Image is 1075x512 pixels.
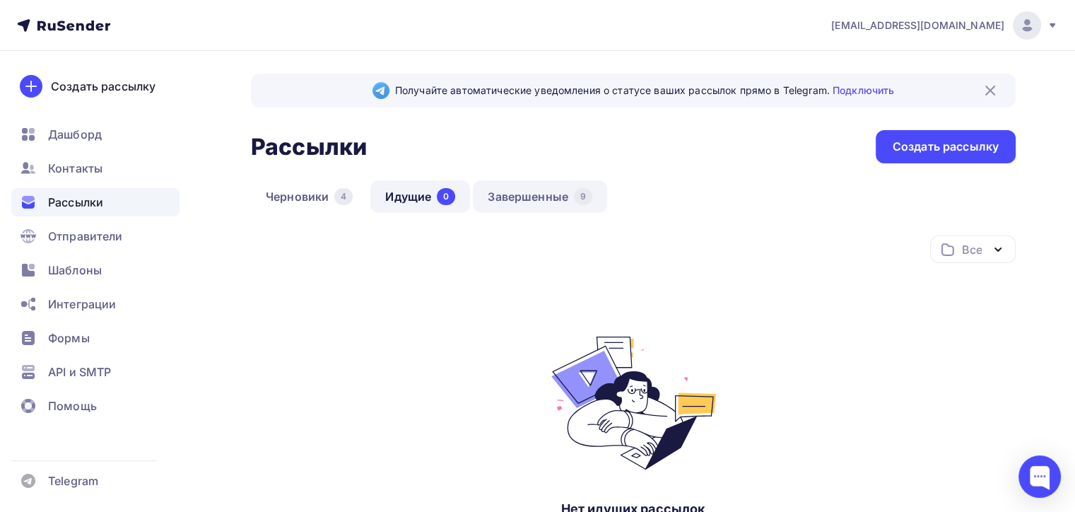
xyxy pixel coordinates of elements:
[48,296,116,313] span: Интеграции
[370,180,470,213] a: Идущие0
[48,228,123,245] span: Отправители
[833,84,894,96] a: Подключить
[473,180,607,213] a: Завершенные9
[962,241,982,258] div: Все
[334,188,353,205] div: 4
[48,126,102,143] span: Дашборд
[930,235,1016,263] button: Все
[48,397,97,414] span: Помощь
[48,472,98,489] span: Telegram
[48,160,102,177] span: Контакты
[372,82,389,99] img: Telegram
[831,18,1004,33] span: [EMAIL_ADDRESS][DOMAIN_NAME]
[11,120,180,149] a: Дашборд
[251,133,367,161] h2: Рассылки
[437,188,455,205] div: 0
[11,222,180,250] a: Отправители
[11,256,180,284] a: Шаблоны
[48,262,102,279] span: Шаблоны
[48,194,103,211] span: Рассылки
[831,11,1058,40] a: [EMAIL_ADDRESS][DOMAIN_NAME]
[11,324,180,352] a: Формы
[48,363,111,380] span: API и SMTP
[51,78,155,95] div: Создать рассылку
[11,154,180,182] a: Контакты
[395,83,894,98] span: Получайте автоматические уведомления о статусе ваших рассылок прямо в Telegram.
[48,330,90,347] span: Формы
[893,139,999,155] div: Создать рассылку
[11,188,180,216] a: Рассылки
[251,180,368,213] a: Черновики4
[574,188,592,205] div: 9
